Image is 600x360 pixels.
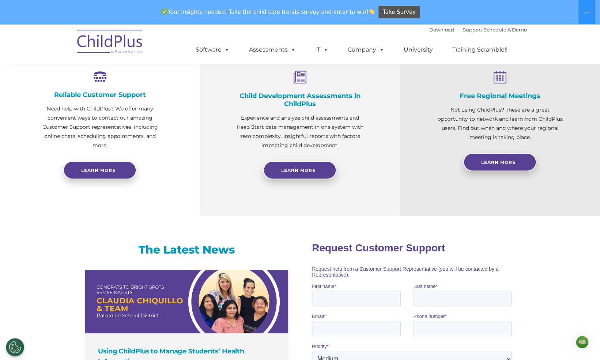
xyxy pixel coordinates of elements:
[237,92,363,108] h4: Child Development Assessments in ChildPlus
[369,9,374,14] img: 👏
[429,27,454,33] a: Download
[445,42,515,57] a: Training Scramble!!
[102,78,133,84] span: Phone number
[242,42,303,57] a: Assessments
[162,9,167,14] img: ✅
[378,6,420,19] a: Take Survey
[102,48,124,54] span: Last name
[85,243,288,257] h3: The Latest News
[263,161,336,179] a: Learn More
[484,27,527,33] a: Schedule A Demo
[73,25,147,61] img: ChildPlus by Procare Solutions
[437,105,563,142] p: Not using ChildPlus? These are a great opportunity to network and learn from ChildPlus users. Fin...
[396,42,440,57] a: University
[481,160,516,165] span: Learn More
[383,6,416,19] span: Take Survey
[6,338,24,356] button: Cookies Settings
[308,42,336,57] a: IT
[37,91,163,99] h4: Reliable Customer Support
[340,42,392,57] a: Company
[237,113,363,150] p: Experience and analyze child assessments and Head Start data management in one system with zero c...
[463,27,482,33] a: Support
[81,168,116,173] span: Learn more
[437,92,563,100] h4: Free Regional Meetings
[429,27,527,33] font: |
[37,104,163,150] p: Need help with ChildPlus? We offer many convenient ways to contact our amazing Customer Support r...
[463,153,536,171] a: Learn More
[159,5,378,19] span: Your insights needed! Take the child care trends survey and enter to win!
[281,168,316,173] span: Learn More
[188,42,237,57] a: Software
[63,161,136,179] a: Learn more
